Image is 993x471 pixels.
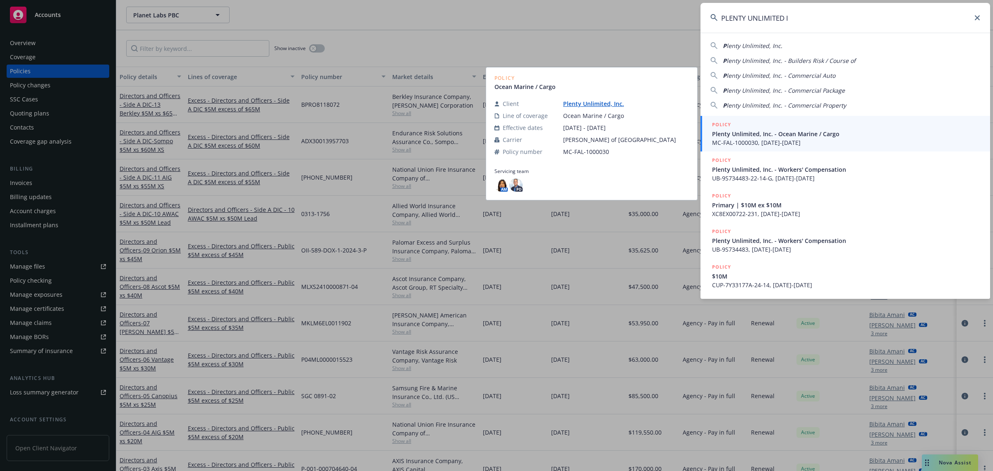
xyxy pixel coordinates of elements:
[727,87,845,94] span: lenty Unlimited, Inc. - Commercial Package
[723,101,727,109] span: P
[727,57,856,65] span: lenty Unlimited, Inc. - Builders Risk / Course of
[712,281,980,289] span: CUP-7Y33177A-24-14, [DATE]-[DATE]
[723,72,727,79] span: P
[712,192,731,200] h5: POLICY
[723,57,727,65] span: P
[712,209,980,218] span: XC8EX00722-231, [DATE]-[DATE]
[712,263,731,271] h5: POLICY
[712,272,980,281] span: $10M
[712,236,980,245] span: Plenty Unlimited, Inc. - Workers' Compensation
[700,258,990,294] a: POLICY$10MCUP-7Y33177A-24-14, [DATE]-[DATE]
[712,245,980,254] span: UB-9S734483, [DATE]-[DATE]
[712,201,980,209] span: Primary | $10M ex $10M
[700,3,990,33] input: Search...
[712,130,980,138] span: Plenty Unlimited, Inc. - Ocean Marine / Cargo
[727,72,835,79] span: lenty Unlimited, Inc. - Commercial Auto
[712,174,980,183] span: UB-9S734483-22-14-G, [DATE]-[DATE]
[712,120,731,129] h5: POLICY
[712,165,980,174] span: Plenty Unlimited, Inc. - Workers' Compensation
[700,187,990,223] a: POLICYPrimary | $10M ex $10MXC8EX00722-231, [DATE]-[DATE]
[712,156,731,164] h5: POLICY
[712,138,980,147] span: MC-FAL-1000030, [DATE]-[DATE]
[723,87,727,94] span: P
[727,42,782,50] span: lenty Unlimited, Inc.
[700,223,990,258] a: POLICYPlenty Unlimited, Inc. - Workers' CompensationUB-9S734483, [DATE]-[DATE]
[727,101,846,109] span: lenty Unlimited, Inc. - Commercial Property
[712,227,731,235] h5: POLICY
[723,42,727,50] span: P
[700,151,990,187] a: POLICYPlenty Unlimited, Inc. - Workers' CompensationUB-9S734483-22-14-G, [DATE]-[DATE]
[700,116,990,151] a: POLICYPlenty Unlimited, Inc. - Ocean Marine / CargoMC-FAL-1000030, [DATE]-[DATE]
